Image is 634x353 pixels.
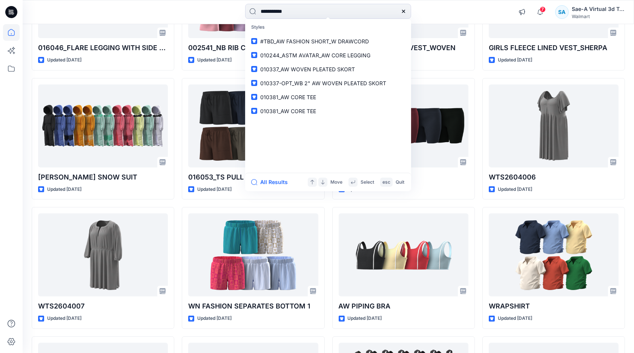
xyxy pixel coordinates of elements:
[188,172,318,183] p: 016053_TS PULL ON KNIT SHORT
[382,178,390,186] p: esc
[197,186,232,193] p: Updated [DATE]
[247,20,410,34] p: Styles
[247,62,410,76] a: 010337_AW WOVEN PLEATED SKORT
[348,315,382,322] p: Updated [DATE]
[251,178,293,187] button: All Results
[247,48,410,62] a: 010244_ASTM AVATAR_AW CORE LEGGING
[38,172,168,183] p: [PERSON_NAME] SNOW SUIT
[38,213,168,296] a: WTS2604007
[339,301,468,312] p: AW PIPING BRA
[572,5,625,14] div: Sae-A Virtual 3d Team
[38,301,168,312] p: WTS2604007
[38,43,168,53] p: 016046_FLARE LEGGING WITH SIDE SLIT
[188,301,318,312] p: WN FASHION SEPARATES BOTTOM 1
[396,178,404,186] p: Quit
[247,34,410,48] a: #TBD_AW FASHION SHORT_W DRAWCORD
[498,56,532,64] p: Updated [DATE]
[188,213,318,296] a: WN FASHION SEPARATES BOTTOM 1
[489,213,619,296] a: WRAPSHIRT
[498,186,532,193] p: Updated [DATE]
[47,186,81,193] p: Updated [DATE]
[489,43,619,53] p: GIRLS FLEECE LINED VEST_SHERPA
[247,90,410,104] a: 010381_AW CORE TEE
[489,301,619,312] p: WRAPSHIRT
[197,315,232,322] p: Updated [DATE]
[247,76,410,90] a: 010337-OPT_WB 2" AW WOVEN PLEATED SKORT
[47,315,81,322] p: Updated [DATE]
[361,178,374,186] p: Select
[260,80,386,86] span: 010337-OPT_WB 2" AW WOVEN PLEATED SKORT
[260,108,316,114] span: 010381_AW CORE TEE
[540,6,546,12] span: 7
[555,5,569,19] div: SA
[489,84,619,167] a: WTS2604006
[498,315,532,322] p: Updated [DATE]
[197,56,232,64] p: Updated [DATE]
[260,38,369,45] span: #TBD_AW FASHION SHORT_W DRAWCORD
[260,66,355,72] span: 010337_AW WOVEN PLEATED SKORT
[489,172,619,183] p: WTS2604006
[47,56,81,64] p: Updated [DATE]
[188,43,318,53] p: 002541_NB RIB CAMI
[247,104,410,118] a: 010381_AW CORE TEE
[188,84,318,167] a: 016053_TS PULL ON KNIT SHORT
[38,84,168,167] a: OZT TODDLER SNOW SUIT
[260,52,370,58] span: 010244_ASTM AVATAR_AW CORE LEGGING
[260,94,316,100] span: 010381_AW CORE TEE
[330,178,342,186] p: Move
[339,213,468,296] a: AW PIPING BRA
[572,14,625,19] div: Walmart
